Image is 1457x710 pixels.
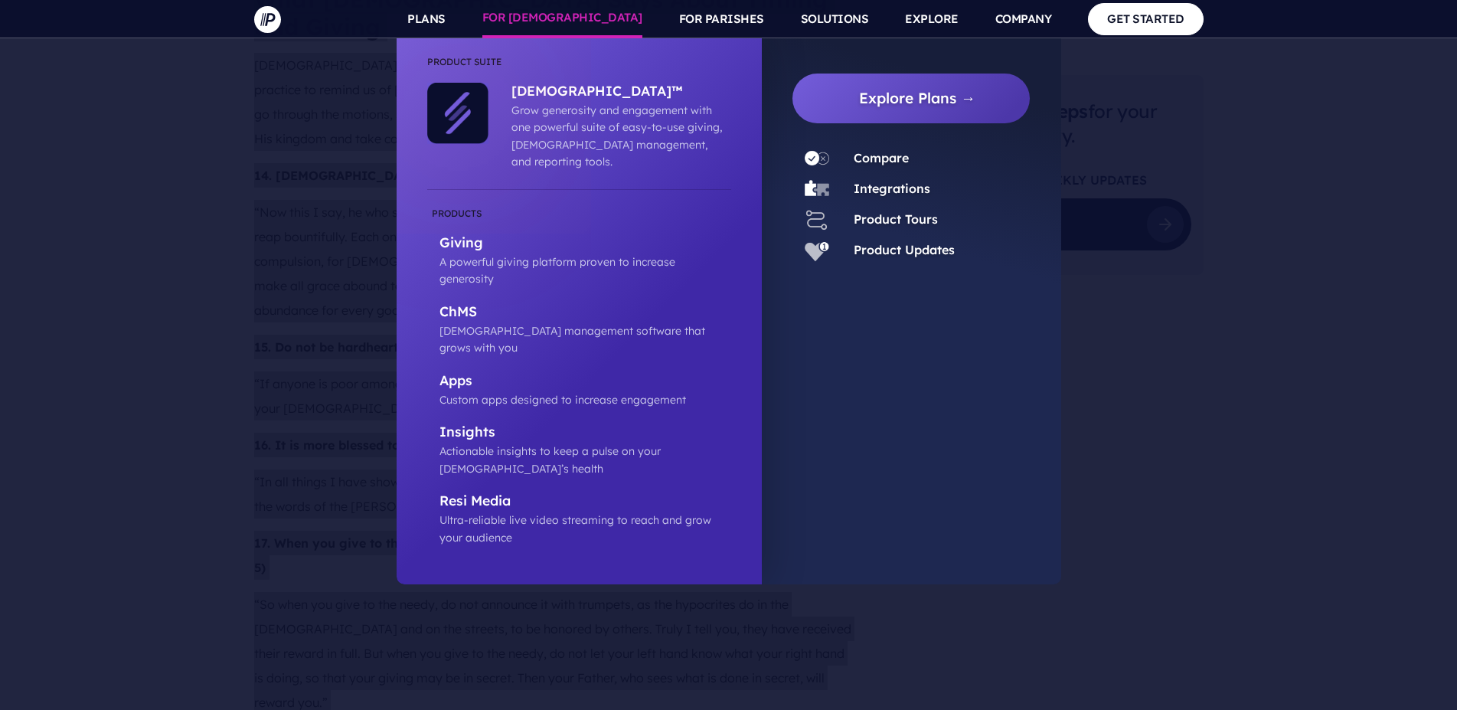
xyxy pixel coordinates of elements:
a: Apps Custom apps designed to increase engagement [427,372,731,409]
p: Giving [439,234,731,254]
p: Grow generosity and engagement with one powerful suite of easy-to-use giving, [DEMOGRAPHIC_DATA] ... [511,102,724,171]
a: Compare - Icon [792,146,841,171]
img: ChurchStaq™ - Icon [427,83,488,144]
p: Insights [439,424,731,443]
img: Product Updates - Icon [805,238,829,263]
p: ChMS [439,303,731,322]
p: Ultra-reliable live video streaming to reach and grow your audience [439,512,731,546]
a: GET STARTED [1088,3,1204,34]
p: Custom apps designed to increase engagement [439,391,731,408]
a: Product Updates [854,242,955,257]
a: Integrations - Icon [792,177,841,201]
p: Resi Media [439,492,731,512]
a: ChMS [DEMOGRAPHIC_DATA] management software that grows with you [427,303,731,357]
p: Apps [439,372,731,391]
a: Product Updates - Icon [792,238,841,263]
a: Insights Actionable insights to keep a pulse on your [DEMOGRAPHIC_DATA]’s health [427,424,731,477]
li: Product Suite [427,54,731,83]
a: Resi Media Ultra-reliable live video streaming to reach and grow your audience [427,492,731,546]
a: Product Tours - Icon [792,208,841,232]
a: Explore Plans → [805,74,1031,123]
a: Giving A powerful giving platform proven to increase generosity [427,205,731,288]
a: Compare [854,150,909,165]
a: Product Tours [854,211,938,227]
a: [DEMOGRAPHIC_DATA]™ Grow generosity and engagement with one powerful suite of easy-to-use giving,... [488,83,724,171]
p: Actionable insights to keep a pulse on your [DEMOGRAPHIC_DATA]’s health [439,443,731,477]
img: Compare - Icon [805,146,829,171]
img: Product Tours - Icon [805,208,829,232]
img: Integrations - Icon [805,177,829,201]
a: Integrations [854,181,930,196]
p: A powerful giving platform proven to increase generosity [439,254,731,288]
p: [DEMOGRAPHIC_DATA]™ [511,83,724,102]
p: [DEMOGRAPHIC_DATA] management software that grows with you [439,322,731,357]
